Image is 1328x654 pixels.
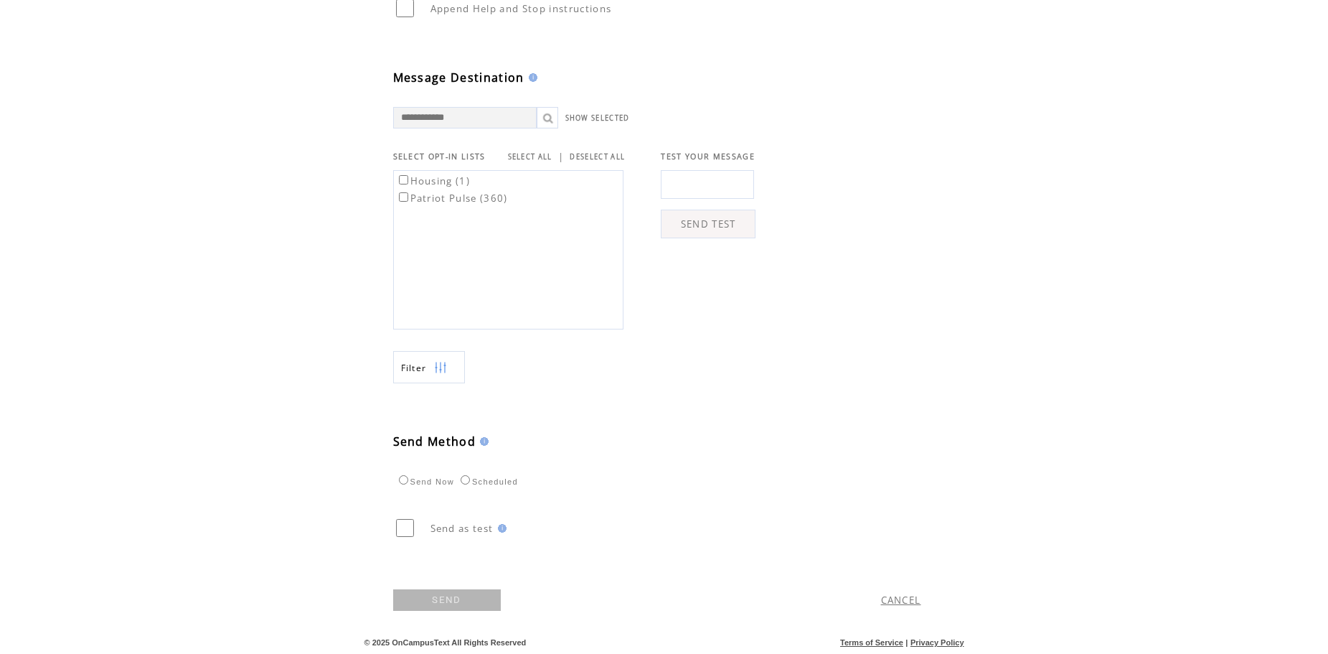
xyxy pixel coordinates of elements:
a: Privacy Policy [910,638,964,647]
span: Send as test [430,522,494,535]
label: Send Now [395,477,454,486]
a: DESELECT ALL [570,152,625,162]
input: Housing (1) [399,175,408,184]
input: Patriot Pulse (360) [399,192,408,202]
a: CANCEL [881,594,921,607]
input: Send Now [399,475,408,485]
a: SHOW SELECTED [565,113,630,123]
input: Scheduled [461,475,470,485]
span: | [558,150,564,163]
a: SELECT ALL [508,152,552,162]
label: Housing (1) [396,174,471,187]
span: | [905,638,908,647]
span: Show filters [401,362,427,374]
img: filters.png [434,352,447,384]
span: © 2025 OnCampusText All Rights Reserved [364,638,527,647]
span: Send Method [393,434,476,449]
span: SELECT OPT-IN LISTS [393,151,486,162]
span: Message Destination [393,70,524,85]
a: Terms of Service [840,638,903,647]
img: help.gif [524,73,537,82]
span: TEST YOUR MESSAGE [661,151,755,162]
a: Filter [393,351,465,383]
label: Scheduled [457,477,518,486]
a: SEND [393,589,501,611]
img: help.gif [494,524,507,533]
span: Append Help and Stop instructions [430,2,612,15]
a: SEND TEST [661,210,755,238]
label: Patriot Pulse (360) [396,192,508,205]
img: help.gif [476,437,489,446]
